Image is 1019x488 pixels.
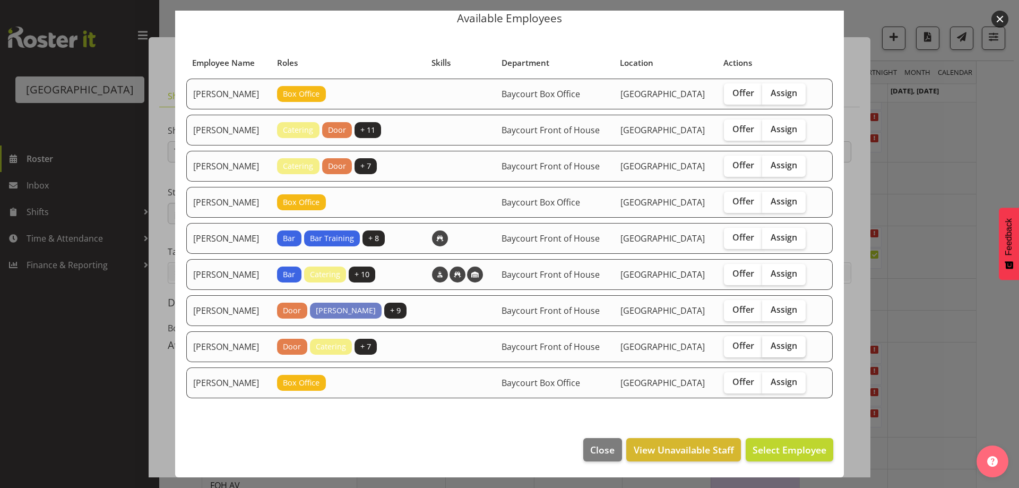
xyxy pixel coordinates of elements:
span: + 11 [360,124,375,136]
span: Assign [771,232,797,243]
span: [PERSON_NAME] [316,305,376,316]
span: [GEOGRAPHIC_DATA] [620,305,705,316]
span: Bar [283,233,295,244]
span: Offer [732,340,754,351]
span: Close [590,443,615,457]
td: [PERSON_NAME] [186,259,271,290]
span: View Unavailable Staff [634,443,734,457]
span: Assign [771,88,797,98]
span: Box Office [283,196,319,208]
span: Baycourt Front of House [502,341,600,353]
span: Offer [732,376,754,387]
span: Baycourt Front of House [502,124,600,136]
span: Assign [771,376,797,387]
span: Feedback [1004,218,1014,255]
span: Assign [771,124,797,134]
span: Catering [283,124,313,136]
button: Close [583,438,621,461]
span: + 8 [368,233,379,244]
span: Offer [732,232,754,243]
span: Box Office [283,88,319,100]
span: [GEOGRAPHIC_DATA] [620,233,705,244]
div: Employee Name [192,57,264,69]
span: + 10 [355,269,369,280]
span: Offer [732,124,754,134]
span: Box Office [283,377,319,389]
td: [PERSON_NAME] [186,79,271,109]
span: Baycourt Front of House [502,269,600,280]
div: Location [620,57,712,69]
span: + 9 [390,305,401,316]
div: Actions [723,57,812,69]
span: Baycourt Front of House [502,305,600,316]
span: Assign [771,304,797,315]
span: [GEOGRAPHIC_DATA] [620,124,705,136]
span: Assign [771,196,797,207]
div: Roles [277,57,420,69]
span: Catering [316,341,346,353]
span: Select Employee [753,443,826,456]
span: Assign [771,160,797,170]
td: [PERSON_NAME] [186,331,271,362]
button: Select Employee [746,438,833,461]
span: Baycourt Box Office [502,88,580,100]
span: Offer [732,268,754,279]
span: Assign [771,340,797,351]
span: Door [328,160,346,172]
span: Bar Training [310,233,354,244]
span: Offer [732,88,754,98]
span: Catering [283,160,313,172]
span: [GEOGRAPHIC_DATA] [620,196,705,208]
span: [GEOGRAPHIC_DATA] [620,160,705,172]
span: Baycourt Box Office [502,377,580,389]
span: [GEOGRAPHIC_DATA] [620,341,705,353]
span: Baycourt Box Office [502,196,580,208]
span: Door [283,305,301,316]
td: [PERSON_NAME] [186,223,271,254]
span: Baycourt Front of House [502,160,600,172]
span: Assign [771,268,797,279]
span: + 7 [360,341,371,353]
p: Available Employees [186,13,833,24]
td: [PERSON_NAME] [186,295,271,326]
td: [PERSON_NAME] [186,367,271,398]
img: help-xxl-2.png [987,456,998,467]
span: Catering [310,269,340,280]
button: View Unavailable Staff [626,438,740,461]
div: Department [502,57,608,69]
button: Feedback - Show survey [999,208,1019,280]
td: [PERSON_NAME] [186,187,271,218]
div: Skills [431,57,489,69]
span: Door [328,124,346,136]
span: Offer [732,196,754,207]
span: Bar [283,269,295,280]
span: Offer [732,304,754,315]
span: Offer [732,160,754,170]
span: + 7 [360,160,371,172]
td: [PERSON_NAME] [186,115,271,145]
span: [GEOGRAPHIC_DATA] [620,88,705,100]
span: [GEOGRAPHIC_DATA] [620,377,705,389]
span: Door [283,341,301,353]
td: [PERSON_NAME] [186,151,271,182]
span: Baycourt Front of House [502,233,600,244]
span: [GEOGRAPHIC_DATA] [620,269,705,280]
